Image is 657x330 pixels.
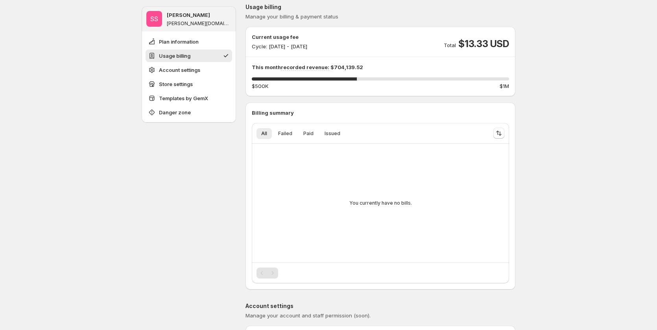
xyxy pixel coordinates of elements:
button: Sort the results [493,128,504,139]
button: Usage billing [146,49,232,62]
span: $13.33 USD [458,38,509,50]
p: Total [444,41,456,49]
p: Account settings [245,302,515,310]
p: Cycle: [DATE] - [DATE] [252,42,307,50]
span: Manage your account and staff permission (soon). [245,312,371,319]
p: This month $704,139.52 [252,63,509,71]
nav: Pagination [257,268,278,279]
span: Danger zone [159,108,191,116]
p: Current usage fee [252,33,307,41]
span: Account settings [159,66,200,74]
span: $1M [500,82,509,90]
span: Store settings [159,80,193,88]
span: All [261,130,267,137]
p: You currently have no bills. [349,200,412,206]
button: Account settings [146,64,232,76]
span: Issued [325,130,340,137]
span: Plan information [159,38,199,46]
span: Usage billing [159,52,190,60]
p: [PERSON_NAME] [167,11,210,19]
span: Sandy Sandy [146,11,162,27]
button: Plan information [146,35,232,48]
span: Paid [303,130,314,137]
button: Templates by GemX [146,92,232,104]
span: recorded revenue: [281,64,329,71]
span: Templates by GemX [159,94,208,102]
p: [PERSON_NAME][DOMAIN_NAME] [167,20,231,27]
p: Billing summary [252,109,509,117]
button: Store settings [146,78,232,90]
span: $500K [252,82,268,90]
span: Failed [278,130,292,137]
span: Manage your billing & payment status [245,13,338,20]
text: SS [150,15,158,23]
button: Danger zone [146,106,232,119]
p: Usage billing [245,3,515,11]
